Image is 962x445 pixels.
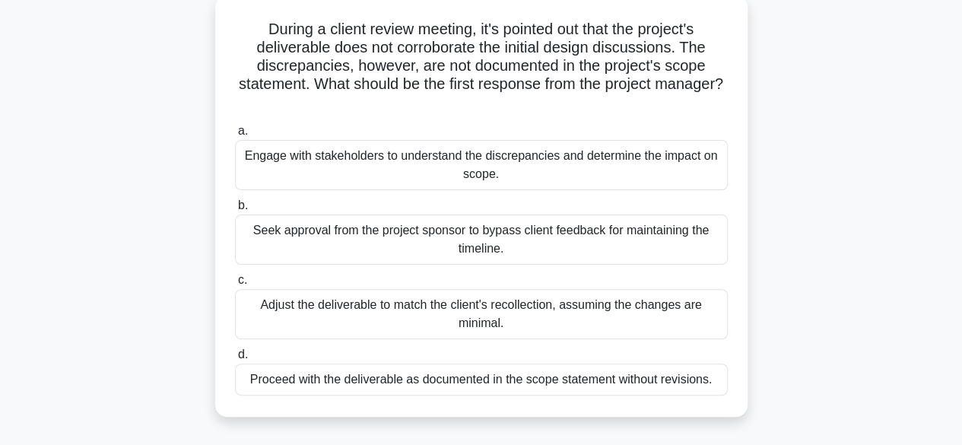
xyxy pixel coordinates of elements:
h5: During a client review meeting, it's pointed out that the project's deliverable does not corrobor... [233,20,729,113]
span: d. [238,348,248,361]
span: a. [238,124,248,137]
div: Proceed with the deliverable as documented in the scope statement without revisions. [235,364,728,396]
div: Engage with stakeholders to understand the discrepancies and determine the impact on scope. [235,140,728,190]
span: b. [238,199,248,211]
span: c. [238,273,247,286]
div: Adjust the deliverable to match the client's recollection, assuming the changes are minimal. [235,289,728,339]
div: Seek approval from the project sponsor to bypass client feedback for maintaining the timeline. [235,215,728,265]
